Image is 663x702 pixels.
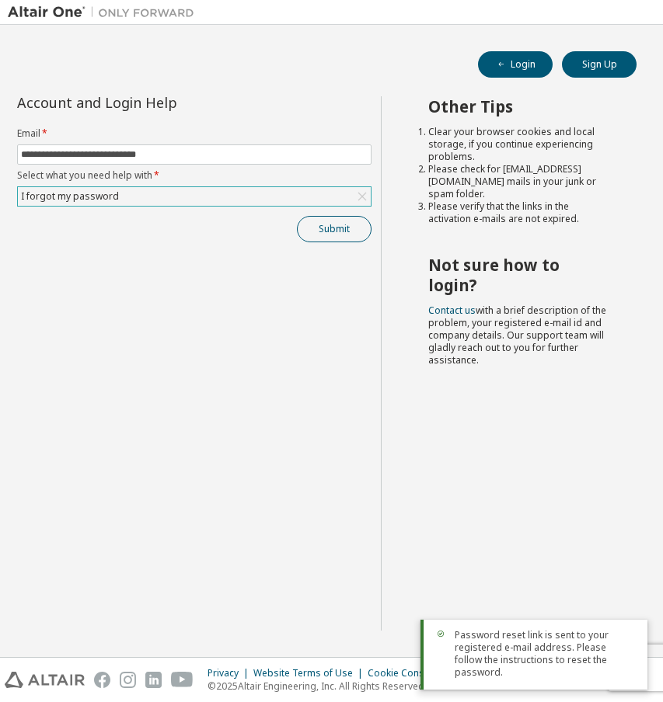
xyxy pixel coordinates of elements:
img: linkedin.svg [145,672,162,688]
li: Please verify that the links in the activation e-mails are not expired. [428,200,609,225]
div: I forgot my password [19,188,121,205]
label: Select what you need help with [17,169,372,182]
img: facebook.svg [94,672,110,688]
h2: Other Tips [428,96,609,116]
img: altair_logo.svg [5,672,85,688]
div: I forgot my password [18,187,371,206]
span: with a brief description of the problem, your registered e-mail id and company details. Our suppo... [428,304,606,367]
div: Privacy [208,667,253,679]
button: Sign Up [562,51,637,78]
h2: Not sure how to login? [428,255,609,296]
label: Email [17,127,372,140]
div: Account and Login Help [17,96,301,109]
li: Please check for [EMAIL_ADDRESS][DOMAIN_NAME] mails in your junk or spam folder. [428,163,609,200]
div: Cookie Consent [368,667,448,679]
span: Password reset link is sent to your registered e-mail address. Please follow the instructions to ... [455,629,635,679]
div: Website Terms of Use [253,667,368,679]
button: Submit [297,216,372,242]
img: instagram.svg [120,672,136,688]
img: Altair One [8,5,202,20]
p: © 2025 Altair Engineering, Inc. All Rights Reserved. [208,679,448,693]
button: Login [478,51,553,78]
li: Clear your browser cookies and local storage, if you continue experiencing problems. [428,126,609,163]
a: Contact us [428,304,476,317]
img: youtube.svg [171,672,194,688]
